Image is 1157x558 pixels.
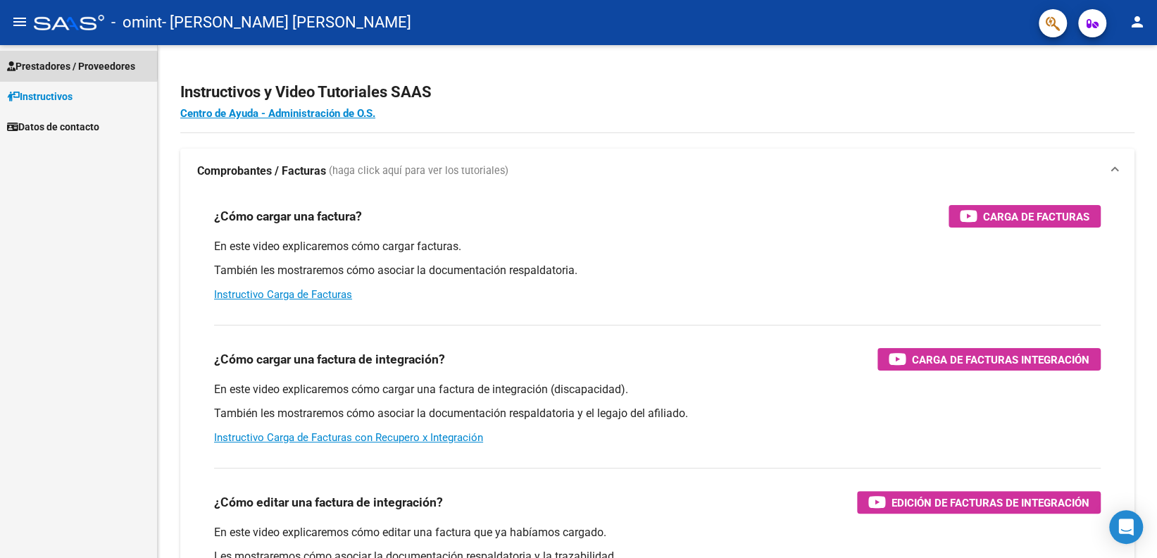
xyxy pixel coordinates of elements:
[180,79,1134,106] h2: Instructivos y Video Tutoriales SAAS
[892,494,1089,512] span: Edición de Facturas de integración
[214,288,352,301] a: Instructivo Carga de Facturas
[214,406,1101,421] p: También les mostraremos cómo asociar la documentación respaldatoria y el legajo del afiliado.
[180,107,375,120] a: Centro de Ayuda - Administración de O.S.
[7,58,135,74] span: Prestadores / Proveedores
[214,382,1101,397] p: En este video explicaremos cómo cargar una factura de integración (discapacidad).
[1129,13,1146,30] mat-icon: person
[180,149,1134,194] mat-expansion-panel-header: Comprobantes / Facturas (haga click aquí para ver los tutoriales)
[11,13,28,30] mat-icon: menu
[214,263,1101,278] p: También les mostraremos cómo asociar la documentación respaldatoria.
[214,492,443,512] h3: ¿Cómo editar una factura de integración?
[111,7,162,38] span: - omint
[329,163,508,179] span: (haga click aquí para ver los tutoriales)
[983,208,1089,225] span: Carga de Facturas
[214,349,445,369] h3: ¿Cómo cargar una factura de integración?
[214,206,362,226] h3: ¿Cómo cargar una factura?
[877,348,1101,371] button: Carga de Facturas Integración
[7,89,73,104] span: Instructivos
[214,431,483,444] a: Instructivo Carga de Facturas con Recupero x Integración
[162,7,411,38] span: - [PERSON_NAME] [PERSON_NAME]
[214,239,1101,254] p: En este video explicaremos cómo cargar facturas.
[857,491,1101,514] button: Edición de Facturas de integración
[197,163,326,179] strong: Comprobantes / Facturas
[949,205,1101,228] button: Carga de Facturas
[1109,510,1143,544] div: Open Intercom Messenger
[214,525,1101,540] p: En este video explicaremos cómo editar una factura que ya habíamos cargado.
[7,119,99,135] span: Datos de contacto
[912,351,1089,368] span: Carga de Facturas Integración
